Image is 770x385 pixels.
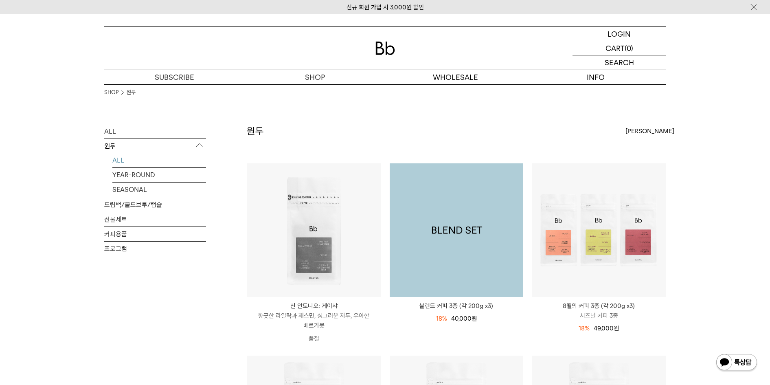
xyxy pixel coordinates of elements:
[375,42,395,55] img: 로고
[573,27,666,41] a: LOGIN
[625,41,633,55] p: (0)
[104,70,245,84] a: SUBSCRIBE
[390,301,523,311] a: 블렌드 커피 3종 (각 200g x3)
[112,168,206,182] a: YEAR-ROUND
[112,183,206,197] a: SEASONAL
[573,41,666,55] a: CART (0)
[385,70,526,84] p: WHOLESALE
[390,163,523,297] a: 블렌드 커피 3종 (각 200g x3)
[104,227,206,241] a: 커피용품
[247,311,381,330] p: 향긋한 라일락과 재스민, 싱그러운 자두, 우아한 베르가못
[104,88,118,97] a: SHOP
[127,88,136,97] a: 원두
[614,325,619,332] span: 원
[605,55,634,70] p: SEARCH
[247,330,381,347] p: 품절
[390,163,523,297] img: 1000001179_add2_053.png
[104,139,206,154] p: 원두
[532,301,666,321] a: 8월의 커피 3종 (각 200g x3) 시즈널 커피 3종
[247,124,264,138] h2: 원두
[605,41,625,55] p: CART
[247,301,381,330] a: 산 안토니오: 게이샤 향긋한 라일락과 재스민, 싱그러운 자두, 우아한 베르가못
[104,242,206,256] a: 프로그램
[436,314,447,323] div: 18%
[104,198,206,212] a: 드립백/콜드브루/캡슐
[112,153,206,167] a: ALL
[472,315,477,322] span: 원
[532,163,666,297] img: 8월의 커피 3종 (각 200g x3)
[579,323,590,333] div: 18%
[104,212,206,227] a: 선물세트
[532,311,666,321] p: 시즈널 커피 3종
[451,315,477,322] span: 40,000
[247,163,381,297] img: 산 안토니오: 게이샤
[608,27,631,41] p: LOGIN
[347,4,424,11] a: 신규 회원 가입 시 3,000원 할인
[247,301,381,311] p: 산 안토니오: 게이샤
[594,325,619,332] span: 49,000
[625,126,674,136] span: [PERSON_NAME]
[104,124,206,139] a: ALL
[715,353,758,373] img: 카카오톡 채널 1:1 채팅 버튼
[526,70,666,84] p: INFO
[245,70,385,84] a: SHOP
[532,301,666,311] p: 8월의 커피 3종 (각 200g x3)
